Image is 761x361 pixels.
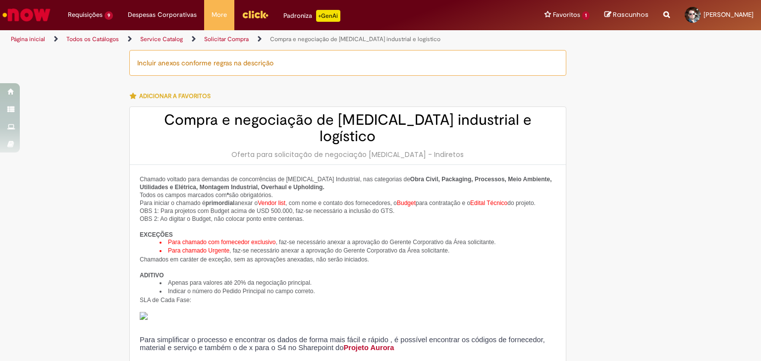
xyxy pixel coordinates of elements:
span: Para iniciar o chamado é anexar o [140,200,258,206]
span: Chamado voltado para demandas de concorrências de [MEDICAL_DATA] Industrial, nas categorias de [140,176,552,191]
div: Incluir anexos conforme regras na descrição [129,50,566,76]
li: Indicar o número do Pedido Principal no campo correto. [160,287,556,296]
span: Chamados em caráter de exceção, sem as aprovações anexadas, não serão iniciados. [140,256,369,263]
span: Adicionar a Favoritos [139,92,211,100]
a: Service Catalog [140,35,183,43]
span: ADITIVO [140,272,164,279]
a: Compra e negociação de [MEDICAL_DATA] industrial e logístico [270,35,440,43]
span: [PERSON_NAME] [704,10,754,19]
img: sys_attachment.do [140,312,148,320]
span: 9 [105,11,113,20]
p: Para simplificar o processo e encontrar os dados de forma mais fácil e rápido , é possível encont... [140,336,556,352]
span: , faz-se necessário anexar a aprovação do Gerente Corporativo da Área solicitante. [275,239,495,246]
button: Adicionar a Favoritos [129,86,216,106]
span: Rascunhos [613,10,649,19]
span: Requisições [68,10,103,20]
span: Despesas Corporativas [128,10,197,20]
div: Oferta para solicitação de negociação [MEDICAL_DATA] - Indiretos [140,150,556,159]
span: SLA de Cada Fase: [140,297,191,304]
a: Projeto Aurora [343,344,394,352]
span: Edital Técnico [470,200,507,206]
p: +GenAi [316,10,340,22]
strong: primordial [206,200,235,206]
a: Todos os Catálogos [66,35,119,43]
span: Vendor list [258,200,285,206]
img: ServiceNow [1,5,52,25]
a: Solicitar Compra [204,35,249,43]
span: , faz-se necessário anexar a aprovação do Gerente Corporativo da Área solicitante. [229,247,449,254]
span: Budget [397,200,416,206]
span: More [212,10,227,20]
a: Página inicial [11,35,45,43]
li: Para chamado Urgente [160,247,556,255]
span: Todos os campos marcados com são obrigatórios. [140,192,273,199]
span: 1 [582,11,590,20]
a: Rascunhos [604,10,649,20]
h2: Compra e negociação de [MEDICAL_DATA] industrial e logístico [140,112,556,145]
div: Padroniza [283,10,340,22]
span: do projeto. OBS 1: Para projetos com Budget acima de USD 500.000, faz-se necessário a inclusão do... [140,200,536,222]
li: Apenas para valores até 20% da negociação principal. [160,279,556,287]
span: , com nome e contato dos fornecedores, o [285,200,397,206]
img: click_logo_yellow_360x200.png [242,7,269,22]
span: EXCEÇÕES [140,231,173,238]
span: para contratação e o [416,200,470,206]
li: Para chamado com fornecedor exclusivo [160,238,556,247]
span: Favoritos [553,10,580,20]
ul: Trilhas de página [7,30,500,49]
